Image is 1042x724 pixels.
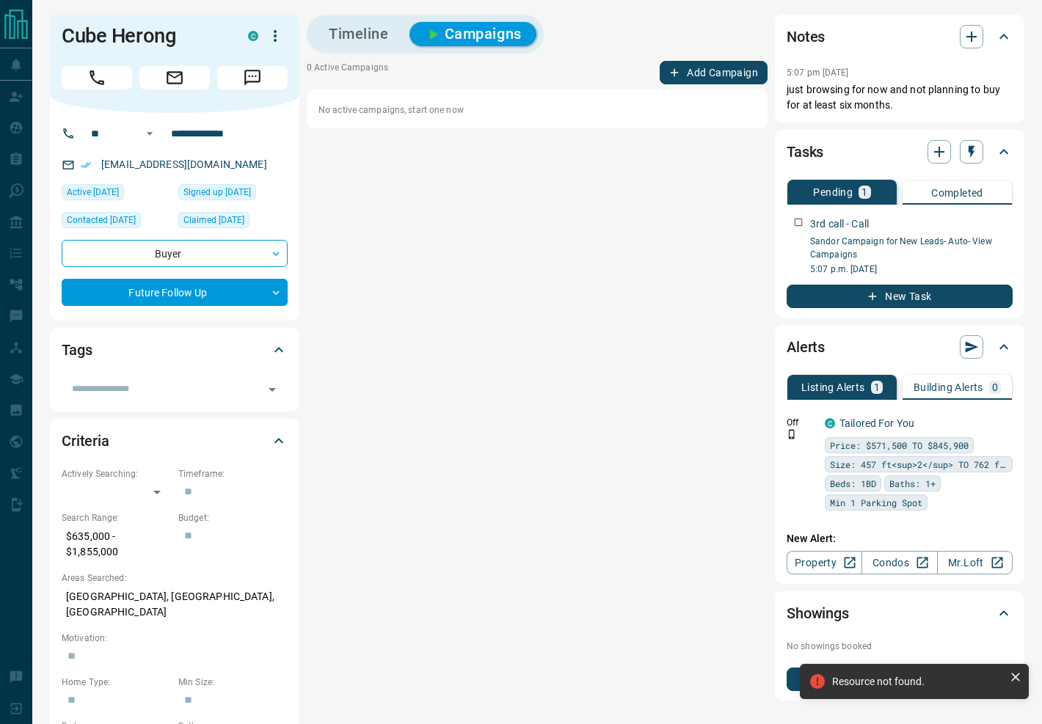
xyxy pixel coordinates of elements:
p: Listing Alerts [801,382,865,392]
a: Tailored For You [839,417,914,429]
p: No active campaigns, start one now [318,103,756,117]
svg: Email Verified [81,160,91,170]
span: Signed up [DATE] [183,185,251,200]
p: $635,000 - $1,855,000 [62,524,171,564]
div: Alerts [787,329,1013,365]
svg: Push Notification Only [787,429,797,439]
p: 0 Active Campaigns [307,61,388,84]
span: Message [217,66,288,89]
p: Search Range: [62,511,171,524]
div: Buyer [62,240,288,267]
a: Property [787,551,862,574]
p: Areas Searched: [62,571,288,585]
span: Size: 457 ft<sup>2</sup> TO 762 ft<sup>2</sup> [830,457,1008,472]
span: Min 1 Parking Spot [830,495,922,510]
div: Tasks [787,134,1013,169]
p: 1 [874,382,880,392]
p: New Alert: [787,531,1013,546]
span: Claimed [DATE] [183,213,244,227]
button: Open [141,125,159,142]
span: Baths: 1+ [889,476,936,491]
button: Add Campaign [660,61,768,84]
span: Call [62,66,132,89]
button: Open [262,379,283,400]
button: Campaigns [409,22,536,46]
div: Notes [787,19,1013,54]
span: Contacted [DATE] [67,213,136,227]
p: Min Size: [178,676,288,689]
p: Off [787,416,816,429]
h2: Alerts [787,335,825,359]
h2: Tags [62,338,92,362]
p: [GEOGRAPHIC_DATA], [GEOGRAPHIC_DATA], [GEOGRAPHIC_DATA] [62,585,288,624]
span: Price: $571,500 TO $845,900 [830,438,969,453]
div: Showings [787,596,1013,631]
div: Wed Aug 06 2025 [178,184,288,205]
p: Actively Searching: [62,467,171,480]
span: Active [DATE] [67,185,119,200]
h1: Cube Herong [62,24,226,48]
span: Beds: 1BD [830,476,876,491]
p: 1 [861,187,867,197]
p: 0 [992,382,998,392]
p: just browsing for now and not planning to buy for at least six months. [787,82,1013,113]
h2: Notes [787,25,825,48]
p: Completed [931,188,983,198]
div: condos.ca [825,418,835,428]
p: Timeframe: [178,467,288,480]
button: Timeline [314,22,404,46]
div: condos.ca [248,31,258,41]
p: Motivation: [62,632,288,645]
a: Mr.Loft [937,551,1013,574]
div: Future Follow Up [62,279,288,306]
p: 5:07 p.m. [DATE] [810,263,1013,276]
div: Tags [62,332,288,368]
a: Condos [861,551,937,574]
p: 3rd call - Call [810,216,869,232]
div: Resource not found. [832,676,1004,687]
div: Criteria [62,423,288,458]
p: Home Type: [62,676,171,689]
p: No showings booked [787,640,1013,653]
p: Budget: [178,511,288,524]
div: Wed Aug 06 2025 [62,184,171,205]
p: 5:07 pm [DATE] [787,67,849,78]
h2: Criteria [62,429,109,453]
button: New Showing [787,668,1013,691]
h2: Tasks [787,140,823,164]
p: Pending [813,187,853,197]
a: Sandor Campaign for New Leads- Auto- View Campaigns [810,236,992,260]
div: Wed Aug 06 2025 [178,212,288,233]
div: Wed Aug 06 2025 [62,212,171,233]
button: New Task [787,285,1013,308]
span: Email [139,66,210,89]
a: [EMAIL_ADDRESS][DOMAIN_NAME] [101,158,267,170]
h2: Showings [787,601,849,625]
p: Building Alerts [914,382,983,392]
